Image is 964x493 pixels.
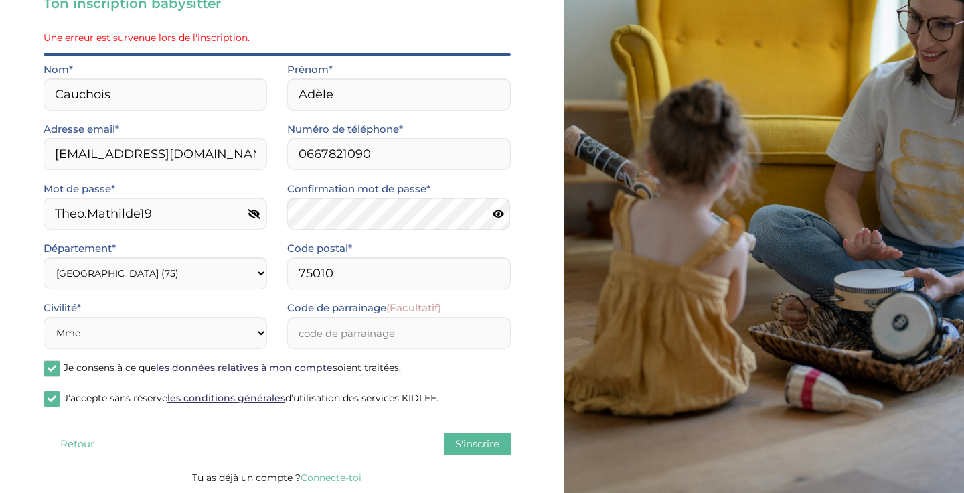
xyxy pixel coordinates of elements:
[287,317,511,349] input: code de parrainage
[44,180,115,198] label: Mot de passe*
[44,469,511,486] p: Tu as déjà un compte ?
[44,240,116,257] label: Département*
[44,138,267,170] input: Email
[287,61,333,78] label: Prénom*
[156,362,333,374] a: les données relatives à mon compte
[287,138,511,170] input: Numero de telephone
[64,362,401,374] span: Je consens à ce que soient traitées.
[44,198,267,230] input: Inserer le mot de passe
[444,433,511,455] button: S'inscrire
[44,121,119,138] label: Adresse email*
[386,301,441,314] span: (Facultatif)
[44,299,81,317] label: Civilité*
[287,299,441,317] label: Code de parrainage
[287,240,352,257] label: Code postal*
[44,433,110,455] button: Retour
[64,392,438,404] span: J’accepte sans réserve d’utilisation des services KIDLEE.
[301,472,361,484] a: Connecte-toi
[287,121,403,138] label: Numéro de téléphone*
[287,78,511,111] input: Prénom
[44,78,267,111] input: Nom
[44,29,511,46] p: Une erreur est survenue lors de l'inscription.
[167,392,285,404] a: les conditions générales
[287,257,511,289] input: Code postal
[455,437,499,450] span: S'inscrire
[287,180,430,198] label: Confirmation mot de passe*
